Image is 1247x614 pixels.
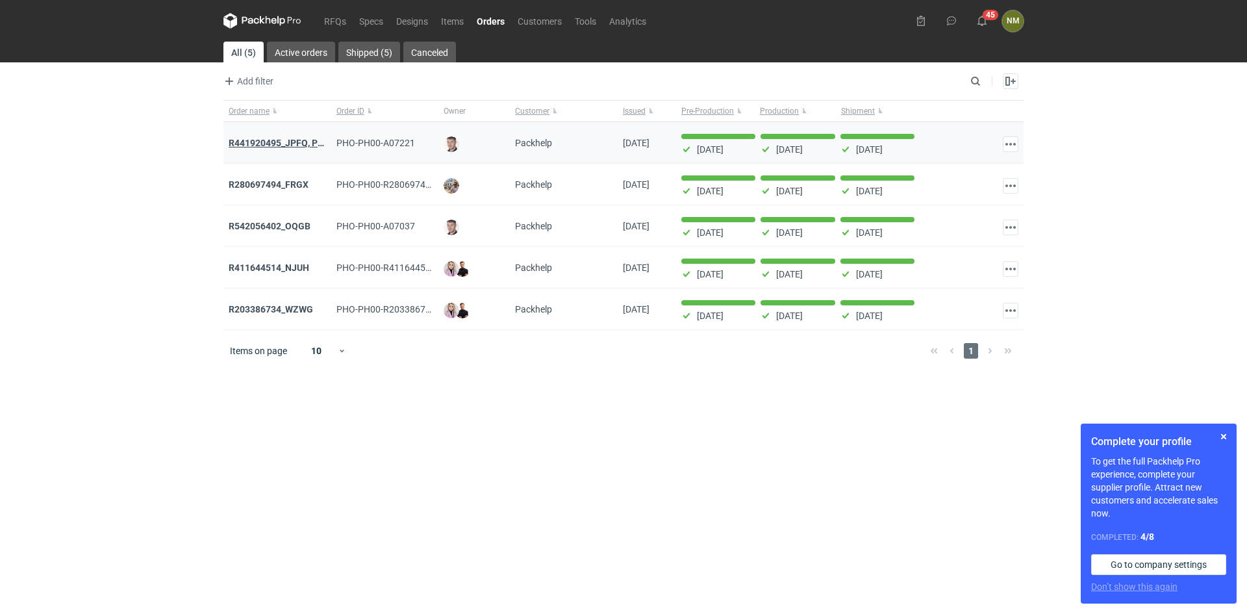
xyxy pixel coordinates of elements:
[1216,429,1231,444] button: Skip for now
[776,311,803,321] p: [DATE]
[223,42,264,62] a: All (5)
[776,144,803,155] p: [DATE]
[390,13,435,29] a: Designs
[511,13,568,29] a: Customers
[776,186,803,196] p: [DATE]
[776,227,803,238] p: [DATE]
[964,343,978,359] span: 1
[623,262,649,273] span: 29/05/2025
[856,311,883,321] p: [DATE]
[515,106,549,116] span: Customer
[1091,455,1226,520] p: To get the full Packhelp Pro experience, complete your supplier profile. Attract new customers an...
[1002,10,1024,32] div: Natalia Mrozek
[856,186,883,196] p: [DATE]
[623,138,649,148] span: 15/09/2025
[1091,580,1178,593] button: Don’t show this again
[221,73,273,89] span: Add filter
[229,138,359,148] a: R441920495_JPFQ, PHIE, QSLV
[856,269,883,279] p: [DATE]
[515,138,552,148] span: Packhelp
[1002,10,1024,32] button: NM
[697,227,724,238] p: [DATE]
[568,13,603,29] a: Tools
[444,178,459,194] img: Michał Palasek
[623,304,649,314] span: 12/05/2025
[444,136,459,152] img: Maciej Sikora
[1003,220,1018,235] button: Actions
[515,262,552,273] span: Packhelp
[444,106,466,116] span: Owner
[623,221,649,231] span: 25/07/2025
[336,179,463,190] span: PHO-PH00-R280697494_FRGX
[223,101,331,122] button: Order name
[435,13,470,29] a: Items
[618,101,676,122] button: Issued
[676,101,757,122] button: Pre-Production
[336,138,415,148] span: PHO-PH00-A07221
[444,303,459,318] img: Klaudia Wiśniewska
[510,101,618,122] button: Customer
[968,73,1009,89] input: Search
[229,262,309,273] a: R411644514_NJUH
[1003,261,1018,277] button: Actions
[455,261,470,277] img: Tomasz Kubiak
[972,10,992,31] button: 45
[623,106,646,116] span: Issued
[444,220,459,235] img: Maciej Sikora
[515,221,552,231] span: Packhelp
[336,106,364,116] span: Order ID
[318,13,353,29] a: RFQs
[697,186,724,196] p: [DATE]
[856,227,883,238] p: [DATE]
[229,304,313,314] a: R203386734_WZWG
[223,13,301,29] svg: Packhelp Pro
[296,342,338,360] div: 10
[603,13,653,29] a: Analytics
[1003,136,1018,152] button: Actions
[697,144,724,155] p: [DATE]
[760,106,799,116] span: Production
[336,304,467,314] span: PHO-PH00-R203386734_WZWG
[338,42,400,62] a: Shipped (5)
[838,101,920,122] button: Shipment
[221,73,274,89] button: Add filter
[455,303,470,318] img: Tomasz Kubiak
[1003,178,1018,194] button: Actions
[776,269,803,279] p: [DATE]
[856,144,883,155] p: [DATE]
[267,42,335,62] a: Active orders
[515,179,552,190] span: Packhelp
[697,269,724,279] p: [DATE]
[353,13,390,29] a: Specs
[1091,530,1226,544] div: Completed:
[1091,554,1226,575] a: Go to company settings
[515,304,552,314] span: Packhelp
[623,179,649,190] span: 09/09/2025
[403,42,456,62] a: Canceled
[331,101,439,122] button: Order ID
[470,13,511,29] a: Orders
[757,101,838,122] button: Production
[1091,434,1226,450] h1: Complete your profile
[681,106,734,116] span: Pre-Production
[229,221,310,231] a: R542056402_OQGB
[444,261,459,277] img: Klaudia Wiśniewska
[697,311,724,321] p: [DATE]
[1003,303,1018,318] button: Actions
[841,106,875,116] span: Shipment
[1140,531,1154,542] strong: 4 / 8
[229,106,270,116] span: Order name
[336,221,415,231] span: PHO-PH00-A07037
[230,344,287,357] span: Items on page
[336,262,464,273] span: PHO-PH00-R411644514_NJUH
[229,179,309,190] a: R280697494_FRGX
